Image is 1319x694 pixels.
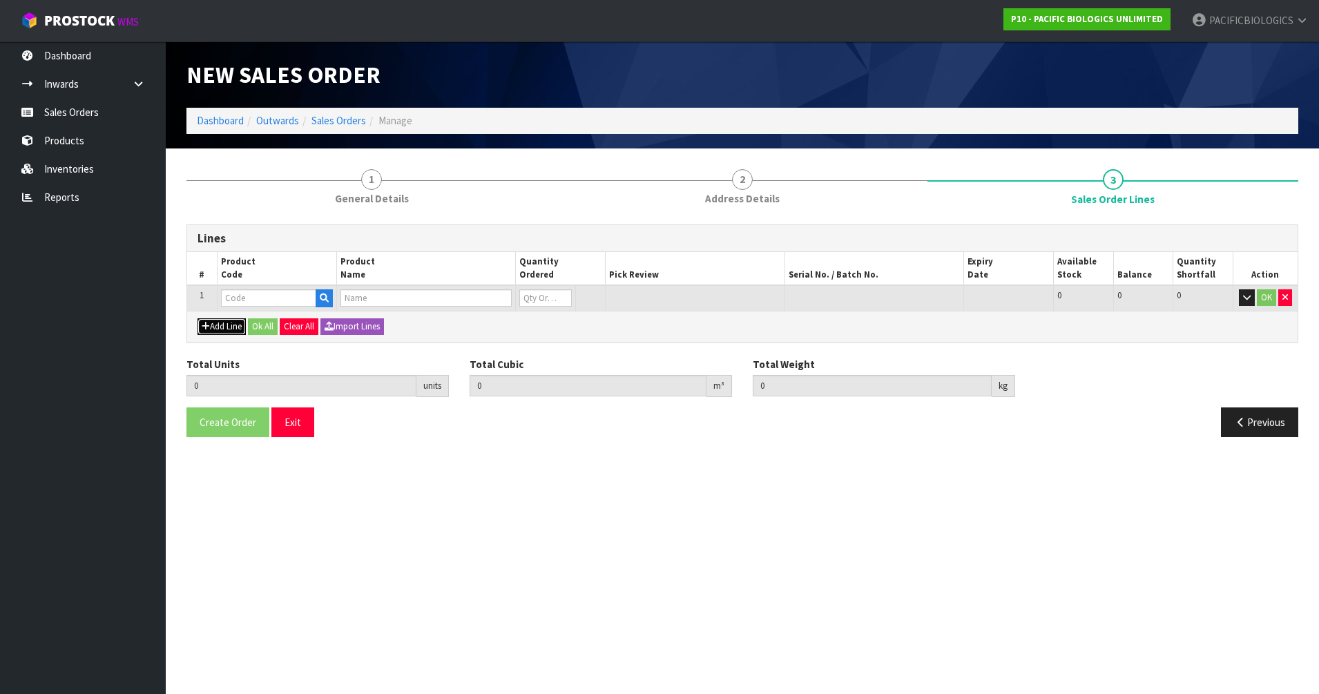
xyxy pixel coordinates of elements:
th: Quantity Shortfall [1173,252,1233,285]
button: OK [1257,289,1276,306]
span: 0 [1177,289,1181,301]
th: Available Stock [1054,252,1114,285]
button: Import Lines [320,318,384,335]
th: # [187,252,217,285]
span: Sales Order Lines [1071,192,1155,206]
a: Dashboard [197,114,244,127]
div: units [416,375,449,397]
img: cube-alt.png [21,12,38,29]
button: Create Order [186,407,269,437]
span: ProStock [44,12,115,30]
th: Balance [1113,252,1173,285]
th: Expiry Date [964,252,1054,285]
input: Total Weight [753,375,992,396]
span: Manage [378,114,412,127]
span: General Details [335,191,409,206]
input: Total Cubic [470,375,706,396]
label: Total Cubic [470,357,523,372]
a: Outwards [256,114,299,127]
button: Previous [1221,407,1298,437]
button: Clear All [280,318,318,335]
input: Name [340,289,512,307]
th: Quantity Ordered [516,252,606,285]
div: m³ [706,375,732,397]
span: Create Order [200,416,256,429]
span: 1 [361,169,382,190]
span: 3 [1103,169,1124,190]
div: kg [992,375,1015,397]
span: Address Details [705,191,780,206]
input: Code [221,289,316,307]
span: 2 [732,169,753,190]
button: Ok All [248,318,278,335]
button: Add Line [198,318,246,335]
label: Total Units [186,357,240,372]
th: Product Code [217,252,336,285]
th: Action [1233,252,1298,285]
span: 1 [200,289,204,301]
button: Exit [271,407,314,437]
small: WMS [117,15,139,28]
span: 0 [1117,289,1121,301]
th: Serial No. / Batch No. [784,252,964,285]
span: Sales Order Lines [186,214,1298,448]
span: PACIFICBIOLOGICS [1209,14,1293,27]
h3: Lines [198,232,1287,245]
th: Pick Review [606,252,785,285]
span: 0 [1057,289,1061,301]
input: Qty Ordered [519,289,572,307]
strong: P10 - PACIFIC BIOLOGICS UNLIMITED [1011,13,1163,25]
input: Total Units [186,375,416,396]
a: Sales Orders [311,114,366,127]
th: Product Name [336,252,516,285]
span: New Sales Order [186,60,381,89]
label: Total Weight [753,357,815,372]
